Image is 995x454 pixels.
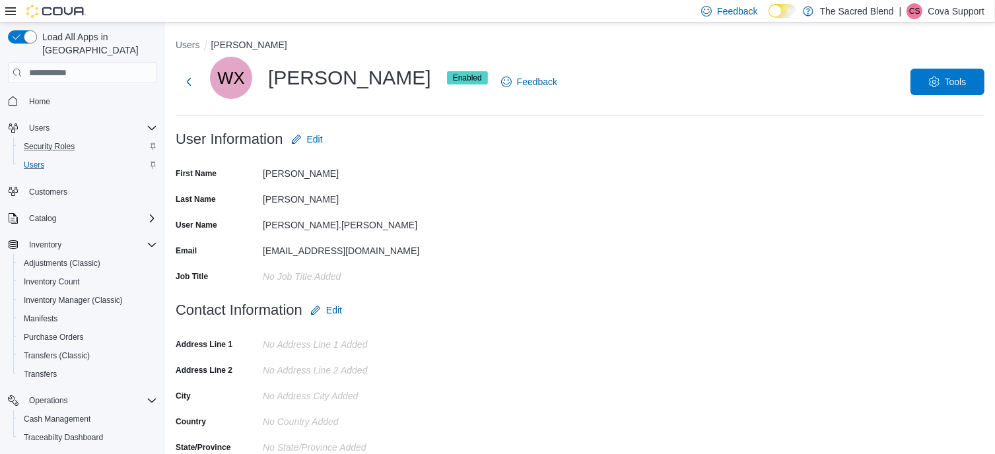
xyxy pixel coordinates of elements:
[263,360,440,375] div: No Address Line 2 added
[18,430,157,445] span: Traceabilty Dashboard
[24,211,61,226] button: Catalog
[24,183,157,200] span: Customers
[176,168,217,179] label: First Name
[899,3,902,19] p: |
[13,428,162,447] button: Traceabilty Dashboard
[176,442,230,453] label: State/Province
[326,304,342,317] span: Edit
[945,75,967,88] span: Tools
[18,157,50,173] a: Users
[176,69,202,95] button: Next
[176,194,216,205] label: Last Name
[24,369,57,379] span: Transfers
[517,75,557,88] span: Feedback
[24,393,73,408] button: Operations
[24,393,157,408] span: Operations
[18,411,157,427] span: Cash Management
[717,5,757,18] span: Feedback
[18,139,157,154] span: Security Roles
[176,365,232,375] label: Address Line 2
[910,69,984,95] button: Tools
[3,391,162,410] button: Operations
[24,92,157,109] span: Home
[29,240,61,250] span: Inventory
[263,437,440,453] div: No State/Province Added
[24,160,44,170] span: Users
[24,120,157,136] span: Users
[18,311,63,327] a: Manifests
[24,276,80,287] span: Inventory Count
[263,189,440,205] div: [PERSON_NAME]
[24,237,67,253] button: Inventory
[18,255,106,271] a: Adjustments (Classic)
[211,40,287,50] button: [PERSON_NAME]
[210,57,252,99] div: William Xavier
[3,236,162,254] button: Inventory
[176,271,208,282] label: Job Title
[176,302,302,318] h3: Contact Information
[13,365,162,383] button: Transfers
[24,94,55,110] a: Home
[24,313,57,324] span: Manifests
[18,366,157,382] span: Transfers
[13,328,162,346] button: Purchase Orders
[176,245,197,256] label: Email
[453,72,482,84] span: Enabled
[24,211,157,226] span: Catalog
[176,131,283,147] h3: User Information
[3,182,162,201] button: Customers
[176,40,200,50] button: Users
[29,395,68,406] span: Operations
[307,133,323,146] span: Edit
[176,416,206,427] label: Country
[13,273,162,291] button: Inventory Count
[820,3,894,19] p: The Sacred Blend
[13,309,162,328] button: Manifests
[24,258,100,269] span: Adjustments (Classic)
[29,96,50,107] span: Home
[263,411,440,427] div: No Country Added
[18,274,157,290] span: Inventory Count
[907,3,922,19] div: Cova Support
[24,432,103,443] span: Traceabilty Dashboard
[18,366,62,382] a: Transfers
[29,123,50,133] span: Users
[286,126,328,152] button: Edit
[496,69,563,95] a: Feedback
[18,311,157,327] span: Manifests
[263,163,440,179] div: [PERSON_NAME]
[29,213,56,224] span: Catalog
[3,209,162,228] button: Catalog
[769,4,796,18] input: Dark Mode
[18,329,89,345] a: Purchase Orders
[176,38,984,54] nav: An example of EuiBreadcrumbs
[29,187,67,197] span: Customers
[13,156,162,174] button: Users
[13,291,162,309] button: Inventory Manager (Classic)
[18,255,157,271] span: Adjustments (Classic)
[18,348,157,364] span: Transfers (Classic)
[447,71,488,84] span: Enabled
[13,410,162,428] button: Cash Management
[263,240,440,256] div: [EMAIL_ADDRESS][DOMAIN_NAME]
[24,237,157,253] span: Inventory
[37,30,157,57] span: Load All Apps in [GEOGRAPHIC_DATA]
[263,214,440,230] div: [PERSON_NAME].[PERSON_NAME]
[13,346,162,365] button: Transfers (Classic)
[26,5,86,18] img: Cova
[18,411,96,427] a: Cash Management
[263,334,440,350] div: No Address Line 1 added
[24,141,75,152] span: Security Roles
[18,348,95,364] a: Transfers (Classic)
[13,137,162,156] button: Security Roles
[18,329,157,345] span: Purchase Orders
[263,266,440,282] div: No Job Title added
[928,3,984,19] p: Cova Support
[176,339,232,350] label: Address Line 1
[24,414,90,424] span: Cash Management
[18,157,157,173] span: Users
[263,385,440,401] div: No Address City added
[18,292,128,308] a: Inventory Manager (Classic)
[217,57,244,99] span: WX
